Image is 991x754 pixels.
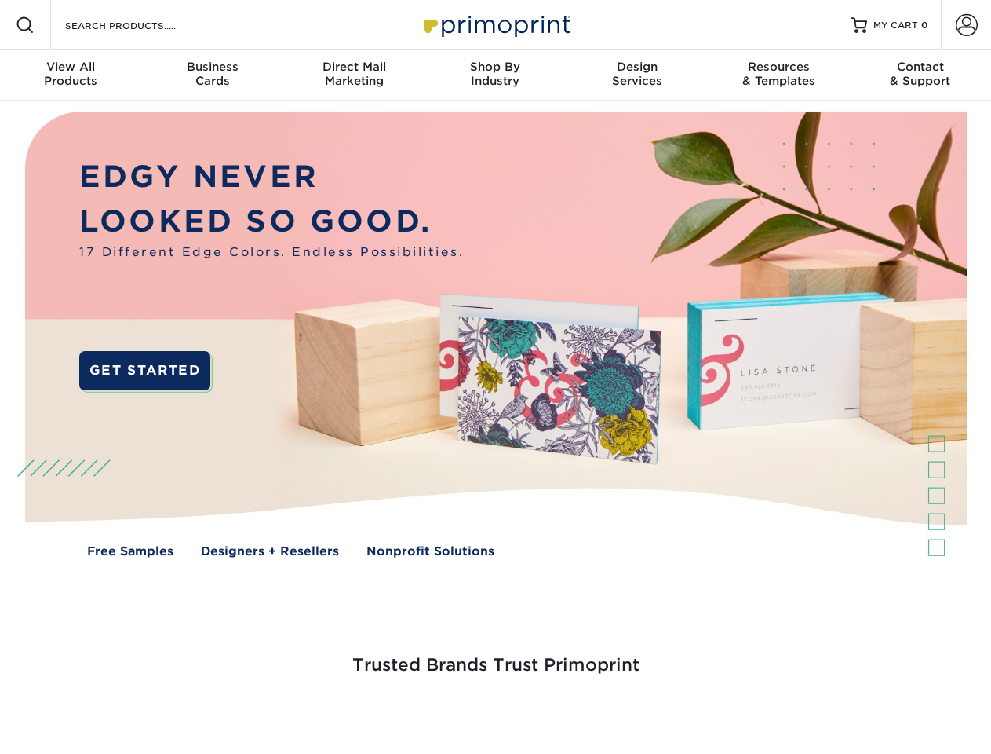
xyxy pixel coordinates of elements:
a: Nonprofit Solutions [366,543,494,561]
a: BusinessCards [141,50,282,101]
div: Cards [141,60,282,88]
a: Resources& Templates [708,50,849,101]
span: Design [567,60,708,74]
div: Industry [424,60,566,88]
a: Designers + Resellers [201,543,339,561]
div: & Support [850,60,991,88]
img: Mini [549,716,550,717]
a: Contact& Support [850,50,991,101]
span: Resources [708,60,849,74]
input: SEARCH PRODUCTS..... [64,16,217,35]
img: Google [400,716,401,717]
img: Primoprint [417,8,574,42]
a: Shop ByIndustry [424,50,566,101]
img: Smoothie King [114,716,115,717]
a: Free Samples [87,543,173,561]
span: Contact [850,60,991,74]
span: MY CART [873,19,918,32]
p: LOOKED SO GOOD. [79,199,464,244]
span: Direct Mail [283,60,424,74]
div: Marketing [283,60,424,88]
span: Business [141,60,282,74]
span: 0 [921,20,928,31]
span: 17 Different Edge Colors. Endless Possibilities. [79,243,464,262]
img: Freeform [235,716,236,717]
a: Direct MailMarketing [283,50,424,101]
h3: Trusted Brands Trust Primoprint [37,617,955,694]
img: Goodwill [847,716,848,717]
a: GET STARTED [79,351,210,390]
span: Shop By [424,60,566,74]
a: DesignServices [567,50,708,101]
div: Services [567,60,708,88]
p: EDGY NEVER [79,155,464,199]
div: & Templates [708,60,849,88]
